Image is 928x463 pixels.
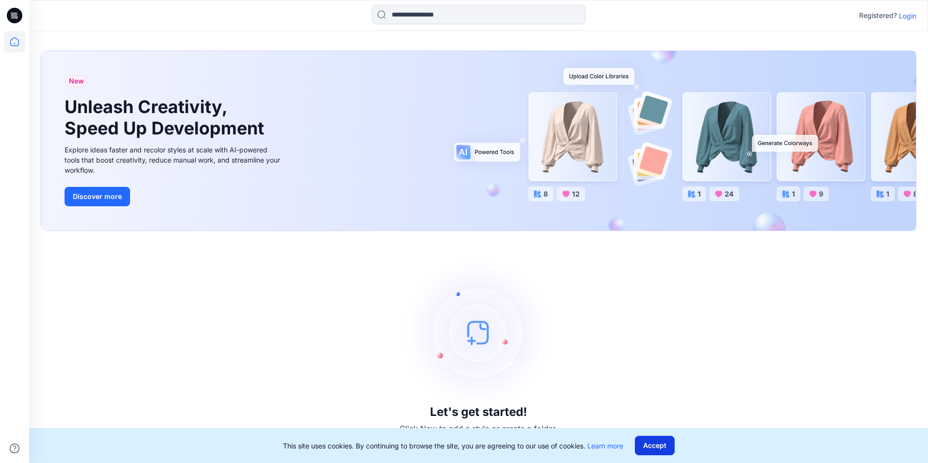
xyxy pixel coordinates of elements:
p: This site uses cookies. By continuing to browse the site, you are agreeing to our use of cookies. [283,441,623,451]
span: New [69,75,84,87]
p: Registered? [859,10,897,21]
a: Discover more [65,187,283,206]
h1: Unleash Creativity, Speed Up Development [65,97,268,138]
p: Click New to add a style or create a folder. [399,423,558,434]
h3: Let's get started! [430,405,527,419]
a: Learn more [587,442,623,450]
div: Explore ideas faster and recolor styles at scale with AI-powered tools that boost creativity, red... [65,145,283,175]
button: Accept [635,436,675,455]
img: empty-state-image.svg [406,260,551,405]
button: Discover more [65,187,130,206]
p: Login [899,11,916,21]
